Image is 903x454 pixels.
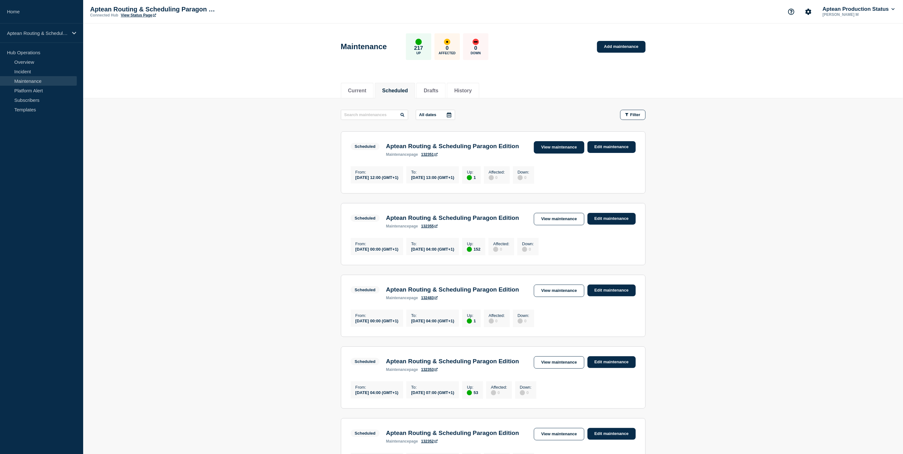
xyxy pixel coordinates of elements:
div: up [415,39,422,45]
p: From : [355,241,399,246]
p: 0 [474,45,477,51]
a: Edit maintenance [588,141,636,153]
div: up [467,247,472,252]
div: disabled [522,247,527,252]
div: [DATE] 12:00 (GMT+1) [355,174,399,180]
span: maintenance [386,367,409,372]
p: Down : [518,170,529,174]
div: Scheduled [355,359,376,364]
p: Up : [467,241,481,246]
div: [DATE] 00:00 (GMT+1) [355,318,399,323]
p: From : [355,385,399,390]
div: disabled [518,319,523,324]
div: down [473,39,479,45]
p: Up [416,51,421,55]
a: 132351 [421,152,438,157]
div: 1 [467,174,476,180]
p: page [386,367,418,372]
a: View maintenance [534,428,584,440]
p: Connected Hub [90,13,118,17]
p: Down : [522,241,534,246]
h3: Aptean Routing & Scheduling Paragon Edition [386,143,519,150]
div: disabled [489,175,494,180]
p: Affected : [489,313,505,318]
button: Scheduled [382,88,408,94]
a: View maintenance [534,285,584,297]
p: Aptean Routing & Scheduling Paragon Edition [90,6,217,13]
p: page [386,224,418,228]
button: Aptean Production Status [821,6,896,12]
p: From : [355,313,399,318]
div: [DATE] 07:00 (GMT+1) [411,390,454,395]
h3: Aptean Routing & Scheduling Paragon Edition [386,358,519,365]
div: [DATE] 13:00 (GMT+1) [411,174,454,180]
p: Affected : [493,241,509,246]
div: disabled [518,175,523,180]
p: page [386,439,418,444]
p: page [386,152,418,157]
div: up [467,319,472,324]
div: 0 [522,246,534,252]
button: All dates [416,110,455,120]
a: 132352 [421,439,438,444]
a: Edit maintenance [588,356,636,368]
p: To : [411,241,454,246]
div: [DATE] 00:00 (GMT+1) [355,246,399,252]
div: [DATE] 04:00 (GMT+1) [411,318,454,323]
button: Support [785,5,798,18]
a: Edit maintenance [588,285,636,296]
h3: Aptean Routing & Scheduling Paragon Edition [386,286,519,293]
div: [DATE] 04:00 (GMT+1) [411,246,454,252]
div: 0 [520,390,532,395]
button: Filter [620,110,646,120]
a: Edit maintenance [588,428,636,440]
div: affected [444,39,450,45]
div: disabled [491,390,496,395]
p: Down [471,51,481,55]
div: Scheduled [355,144,376,149]
a: View maintenance [534,356,584,369]
input: Search maintenances [341,110,408,120]
p: From : [355,170,399,174]
div: [DATE] 04:00 (GMT+1) [355,390,399,395]
p: Up : [467,170,476,174]
div: disabled [489,319,494,324]
div: disabled [493,247,498,252]
a: Add maintenance [597,41,645,53]
div: Scheduled [355,431,376,436]
div: 1 [467,318,476,324]
div: disabled [520,390,525,395]
p: Affected [439,51,455,55]
p: To : [411,385,454,390]
div: 0 [491,390,507,395]
p: page [386,296,418,300]
p: 0 [446,45,448,51]
button: Account settings [802,5,815,18]
div: 0 [518,174,529,180]
div: 0 [489,174,505,180]
a: View maintenance [534,141,584,154]
a: 132355 [421,224,438,228]
p: All dates [419,112,436,117]
span: maintenance [386,439,409,444]
div: 0 [489,318,505,324]
p: Aptean Routing & Scheduling Paragon Edition [7,30,68,36]
div: 0 [493,246,509,252]
p: Down : [518,313,529,318]
div: up [467,175,472,180]
a: 132353 [421,367,438,372]
p: Down : [520,385,532,390]
div: 0 [518,318,529,324]
p: Up : [467,385,478,390]
a: Edit maintenance [588,213,636,225]
a: View Status Page [121,13,156,17]
h3: Aptean Routing & Scheduling Paragon Edition [386,214,519,221]
div: Scheduled [355,287,376,292]
h3: Aptean Routing & Scheduling Paragon Edition [386,430,519,437]
span: maintenance [386,224,409,228]
span: Filter [630,112,641,117]
div: up [467,390,472,395]
button: Current [348,88,367,94]
button: Drafts [424,88,438,94]
p: Affected : [489,170,505,174]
